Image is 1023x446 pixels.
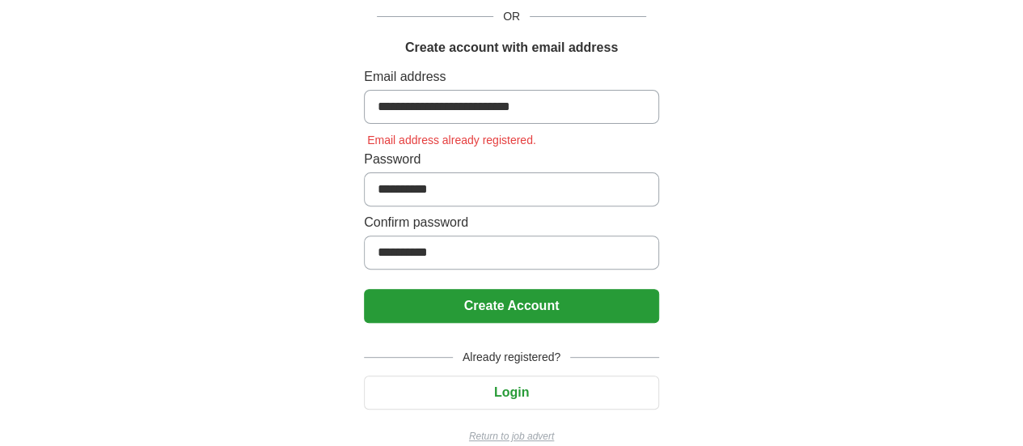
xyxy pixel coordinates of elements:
[364,67,659,87] label: Email address
[364,385,659,399] a: Login
[364,376,659,410] button: Login
[493,8,530,25] span: OR
[364,289,659,323] button: Create Account
[453,349,570,366] span: Already registered?
[405,38,618,57] h1: Create account with email address
[364,213,659,232] label: Confirm password
[364,429,659,444] a: Return to job advert
[364,134,539,147] span: Email address already registered.
[364,150,659,169] label: Password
